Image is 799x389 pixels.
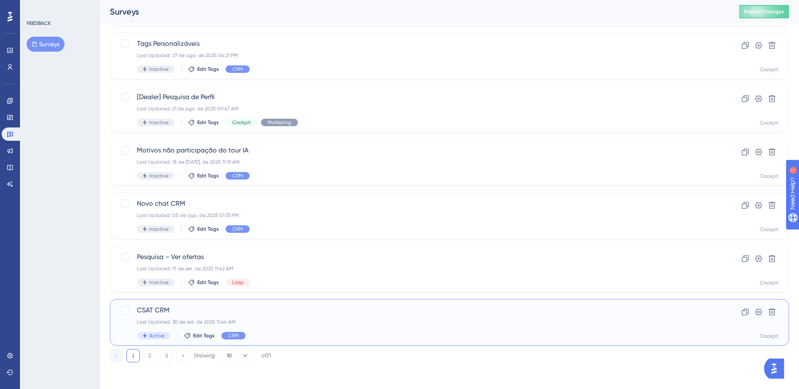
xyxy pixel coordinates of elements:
[137,305,695,315] span: CSAT CRM
[137,159,695,165] div: Last Updated: 15 de [DATE]. de 2025 11:19 AM
[188,172,219,179] button: Edit Tags
[27,20,51,27] div: FEEDBACK
[232,66,243,72] span: CRM
[197,226,219,232] span: Edit Tags
[760,66,779,73] div: Cockpit
[149,279,169,286] span: Inactive
[27,37,65,52] button: Surveys
[760,279,779,286] div: Cockpit
[188,226,219,232] button: Edit Tags
[137,52,695,59] div: Last Updated: 27 de ago. de 2025 04:21 PM
[197,66,219,72] span: Edit Tags
[149,172,169,179] span: Inactive
[137,319,695,325] div: Last Updated: 30 de set. de 2025 11:44 AM
[228,332,239,339] span: CRM
[127,349,140,362] button: 1
[760,120,779,126] div: Cockpit
[137,145,695,155] span: Motivos não participação do tour IA
[232,119,251,126] span: Cockpit
[58,4,60,11] div: 1
[232,279,244,286] span: Loop
[188,279,219,286] button: Edit Tags
[261,352,271,359] div: of 21
[197,119,219,126] span: Edit Tags
[137,39,695,49] span: Tags Personalizáveis
[20,2,52,12] span: Need Help?
[194,352,215,359] div: Showing
[143,349,156,362] button: 2
[227,352,232,359] span: 10
[149,66,169,72] span: Inactive
[137,265,695,272] div: Last Updated: 17 de set. de 2025 11:42 AM
[760,173,779,180] div: Cockpit
[764,356,789,381] iframe: UserGuiding AI Assistant Launcher
[760,226,779,233] div: Cockpit
[149,119,169,126] span: Inactive
[760,333,779,339] div: Cockpit
[197,172,219,179] span: Edit Tags
[149,226,169,232] span: Inactive
[188,119,219,126] button: Edit Tags
[137,212,695,219] div: Last Updated: 05 de ago. de 2025 01:33 PM
[188,66,219,72] button: Edit Tags
[137,199,695,209] span: Novo chat CRM
[739,5,789,18] button: Publish Changes
[221,349,255,362] button: 10
[137,252,695,262] span: Pesquisa – Ver ofertas
[268,119,291,126] span: Marketing
[137,92,695,102] span: [Dealer] Pesquisa de Perfil
[137,105,695,112] div: Last Updated: 21 de ago. de 2025 09:47 AM
[193,332,215,339] span: Edit Tags
[160,349,173,362] button: 3
[184,332,215,339] button: Edit Tags
[149,332,164,339] span: Active
[232,226,243,232] span: CRM
[232,172,243,179] span: CRM
[744,8,784,15] span: Publish Changes
[197,279,219,286] span: Edit Tags
[110,6,718,17] div: Surveys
